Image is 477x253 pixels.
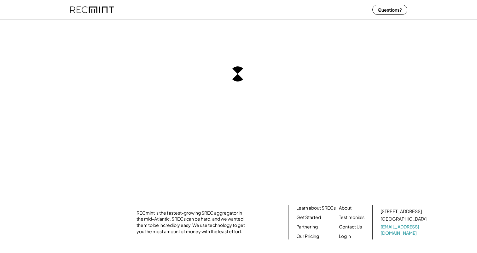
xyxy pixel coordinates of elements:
[381,208,422,215] div: [STREET_ADDRESS]
[296,224,318,230] a: Partnering
[339,233,351,239] a: Log in
[296,205,336,211] a: Learn about SRECs
[75,211,129,233] img: yH5BAEAAAAALAAAAAABAAEAAAIBRAA7
[372,5,407,15] button: Questions?
[381,224,428,236] a: [EMAIL_ADDRESS][DOMAIN_NAME]
[339,214,364,221] a: Testimonials
[381,216,427,222] div: [GEOGRAPHIC_DATA]
[339,205,352,211] a: About
[296,233,319,239] a: Our Pricing
[70,1,114,18] img: recmint-logotype%403x%20%281%29.jpeg
[137,210,248,234] div: RECmint is the fastest-growing SREC aggregator in the mid-Atlantic. SRECs can be hard, and we wan...
[296,214,321,221] a: Get Started
[339,224,362,230] a: Contact Us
